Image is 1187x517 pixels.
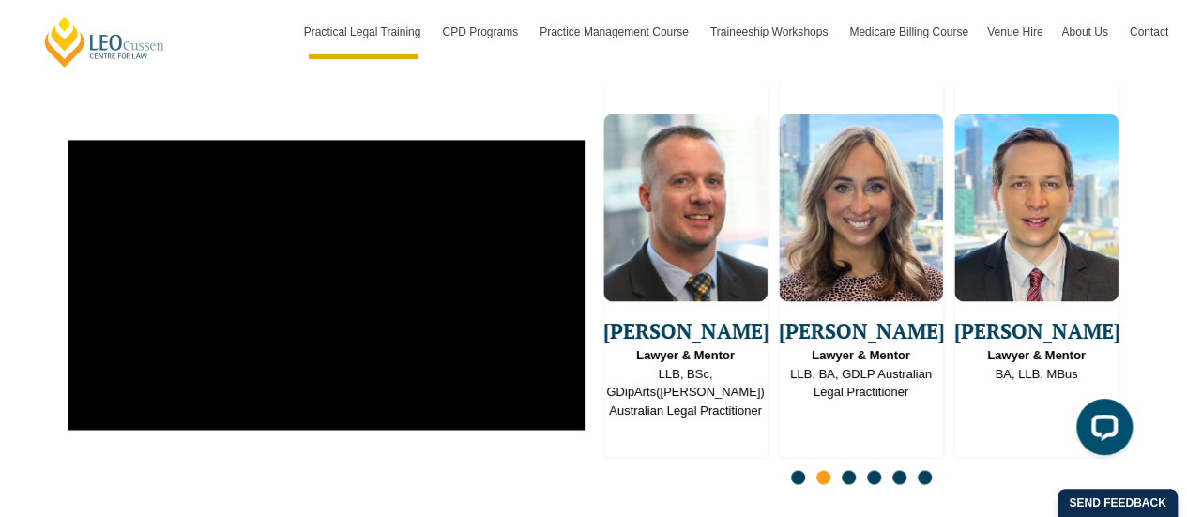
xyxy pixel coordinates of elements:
a: Practical Legal Training [295,5,434,59]
strong: Lawyer & Mentor [812,348,910,362]
span: Go to slide 4 [867,470,881,484]
a: Practice Management Course [530,5,701,59]
strong: Lawyer & Mentor [636,348,735,362]
iframe: Leo Cussen | Leo Cussen Lawyer Mentors vs Uni Lecturers [68,140,585,430]
span: LLB, BA, GDLP Australian Legal Practitioner [779,346,943,402]
span: Go to slide 5 [892,470,906,484]
span: [PERSON_NAME] [603,315,768,346]
span: BA, LLB, MBus [954,346,1119,383]
a: Medicare Billing Course [840,5,978,59]
div: 4 / 16 [602,75,769,458]
div: Slides [603,75,1119,495]
iframe: LiveChat chat widget [1061,391,1140,470]
a: About Us [1052,5,1119,59]
strong: Lawyer & Mentor [987,348,1086,362]
img: Bradley Wright Lawyer & Mentor [954,114,1119,301]
a: Traineeship Workshops [701,5,840,59]
span: Go to slide 2 [816,470,830,484]
a: Contact [1120,5,1178,59]
span: [PERSON_NAME] [779,315,943,346]
span: [PERSON_NAME] [954,315,1119,346]
span: LLB, BSc, GDipArts([PERSON_NAME]) Australian Legal Practitioner [603,346,768,419]
div: 6 / 16 [953,75,1119,458]
div: 5 / 16 [778,75,944,458]
a: Venue Hire [978,5,1052,59]
span: Go to slide 3 [842,470,856,484]
img: Derek Schrapel [603,114,768,301]
img: Tiffany Long Lawyer & Mentor [779,114,943,301]
span: Go to slide 6 [918,470,932,484]
a: [PERSON_NAME] Centre for Law [42,15,167,68]
span: Go to slide 1 [791,470,805,484]
a: CPD Programs [433,5,530,59]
